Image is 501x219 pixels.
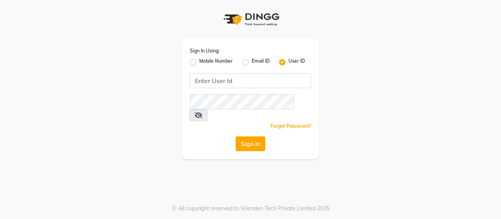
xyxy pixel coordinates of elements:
button: Sign In [236,136,265,151]
label: Sign In Using: [190,47,220,54]
img: logo1.svg [219,8,282,31]
label: Email ID [252,58,270,67]
label: User ID [288,58,305,67]
input: Username [190,94,294,109]
a: Forgot Password? [270,123,311,129]
input: Username [190,73,311,88]
label: Mobile Number [199,58,233,67]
